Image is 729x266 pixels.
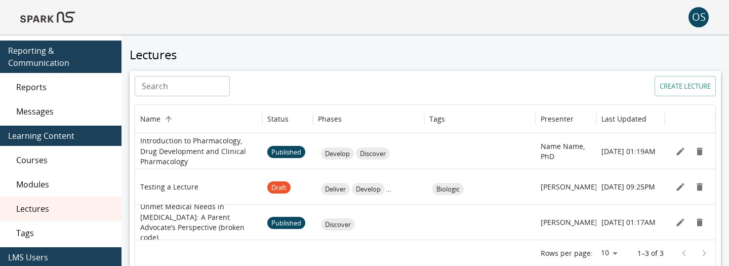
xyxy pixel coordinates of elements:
[16,203,113,215] span: Lectures
[692,144,707,159] button: Remove
[161,112,176,126] button: Sort
[16,178,113,191] span: Modules
[140,202,257,242] p: Unmet Medical Needs in [MEDICAL_DATA]: A Parent Advocate’s Perspective (broken code)
[8,45,113,69] span: Reporting & Communication
[267,170,291,205] span: Draft
[541,114,574,124] div: Presenter
[20,5,75,29] img: Logo of SPARK at Stanford
[601,217,656,227] p: [DATE] 01:17AM
[140,182,198,192] p: Testing a Lecture
[16,154,113,166] span: Courses
[267,114,289,124] div: Status
[688,7,709,27] button: account of current user
[637,248,664,258] p: 1–3 of 3
[16,227,113,239] span: Tags
[673,144,688,159] button: Edit
[16,81,113,93] span: Reports
[597,246,621,260] div: 10
[695,182,705,192] svg: Remove
[267,206,305,241] span: Published
[688,7,709,27] div: OS
[692,215,707,230] button: Remove
[541,248,593,258] p: Rows per page:
[695,217,705,227] svg: Remove
[8,251,113,263] span: LMS Users
[673,179,688,195] button: Edit
[140,114,160,124] div: Name
[267,135,305,170] span: Published
[655,76,716,96] button: Create lecture
[675,182,685,192] svg: Edit
[8,130,113,142] span: Learning Content
[140,136,257,166] p: Introduction to Pharmacology, Drug Development and Clinical Pharmacology
[673,215,688,230] button: Edit
[695,146,705,157] svg: Remove
[429,114,445,124] div: Tags
[130,47,721,63] h5: Lectures
[692,179,707,195] button: Remove
[601,146,656,157] p: [DATE] 01:19AM
[675,146,685,157] svg: Edit
[675,217,685,227] svg: Edit
[541,141,591,162] p: Name Name, PhD
[16,105,113,118] span: Messages
[541,217,597,227] p: [PERSON_NAME]
[318,114,342,124] div: Phases
[541,182,597,192] p: [PERSON_NAME]
[601,182,655,192] p: [DATE] 09:25PM
[601,113,646,125] h6: Last Updated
